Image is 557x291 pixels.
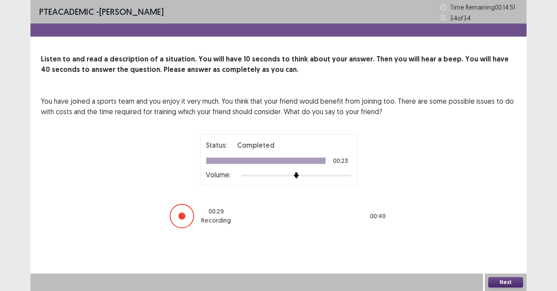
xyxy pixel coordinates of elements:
img: arrow-thumb [293,173,299,179]
p: 34 of 34 [450,14,471,23]
p: 00:23 [333,158,348,164]
p: 00 : 40 [370,212,386,221]
p: 00 : 29 [208,207,224,216]
p: Completed [237,140,275,150]
p: - [PERSON_NAME] [39,5,164,18]
p: Recording [201,216,231,225]
p: You have joined a sports team and you enjoy it very much. You think that your friend would benefi... [41,96,516,117]
p: Listen to and read a description of a situation. You will have 10 seconds to think about your ans... [41,54,516,75]
p: Volume: [206,169,231,180]
span: PTE academic [39,6,94,17]
p: Status: [206,140,227,150]
p: Time Remaining 00 : 14 : 51 [450,3,518,12]
button: Next [488,277,523,288]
